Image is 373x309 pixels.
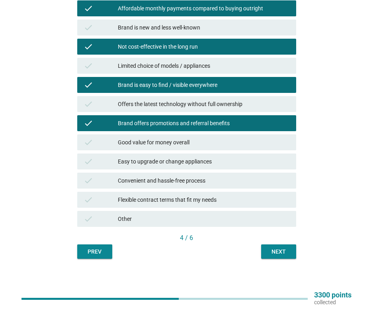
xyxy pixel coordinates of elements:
[261,244,296,259] button: Next
[84,99,93,109] i: check
[118,118,290,128] div: Brand offers promotions and referral benefits
[118,157,290,166] div: Easy to upgrade or change appliances
[84,248,106,256] div: Prev
[84,214,93,224] i: check
[118,214,290,224] div: Other
[314,299,352,306] p: collected
[84,23,93,32] i: check
[84,157,93,166] i: check
[118,42,290,51] div: Not cost-effective in the long run
[84,80,93,90] i: check
[118,23,290,32] div: Brand is new and less well-known
[84,118,93,128] i: check
[118,99,290,109] div: Offers the latest technology without full ownership
[84,176,93,185] i: check
[77,244,112,259] button: Prev
[118,176,290,185] div: Convenient and hassle-free process
[84,4,93,13] i: check
[84,138,93,147] i: check
[314,291,352,299] p: 3300 points
[268,248,290,256] div: Next
[118,80,290,90] div: Brand is easy to find / visible everywhere
[84,42,93,51] i: check
[84,195,93,205] i: check
[118,195,290,205] div: Flexible contract terms that fit my needs
[118,138,290,147] div: Good value for money overall
[84,61,93,71] i: check
[118,4,290,13] div: Affordable monthly payments compared to buying outright
[77,233,296,243] div: 4 / 6
[118,61,290,71] div: Limited choice of models / appliances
